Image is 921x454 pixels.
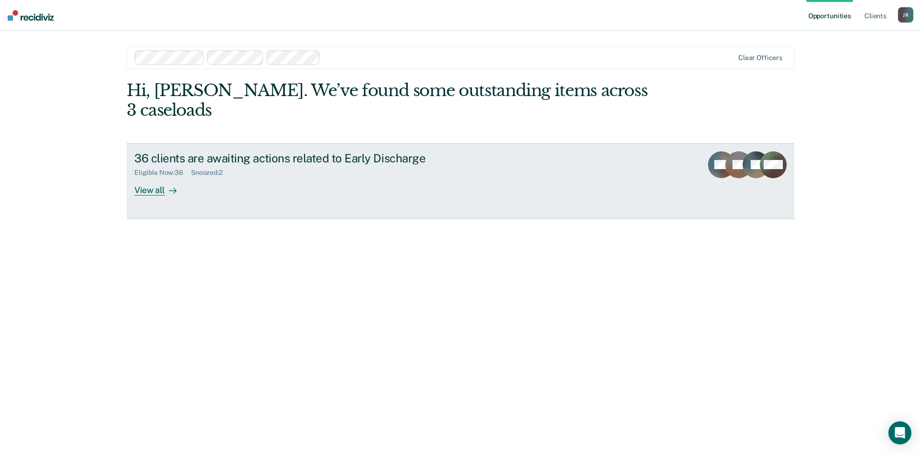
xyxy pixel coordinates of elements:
div: J R [898,7,913,23]
div: Open Intercom Messenger [888,421,911,444]
div: Eligible Now : 36 [134,169,191,177]
div: Hi, [PERSON_NAME]. We’ve found some outstanding items across 3 caseloads [127,81,661,120]
img: Recidiviz [8,10,54,21]
div: Clear officers [738,54,782,62]
div: Snoozed : 2 [191,169,230,177]
div: 36 clients are awaiting actions related to Early Discharge [134,151,471,165]
div: View all [134,177,188,196]
a: 36 clients are awaiting actions related to Early DischargeEligible Now:36Snoozed:2View all [127,143,794,219]
button: JR [898,7,913,23]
